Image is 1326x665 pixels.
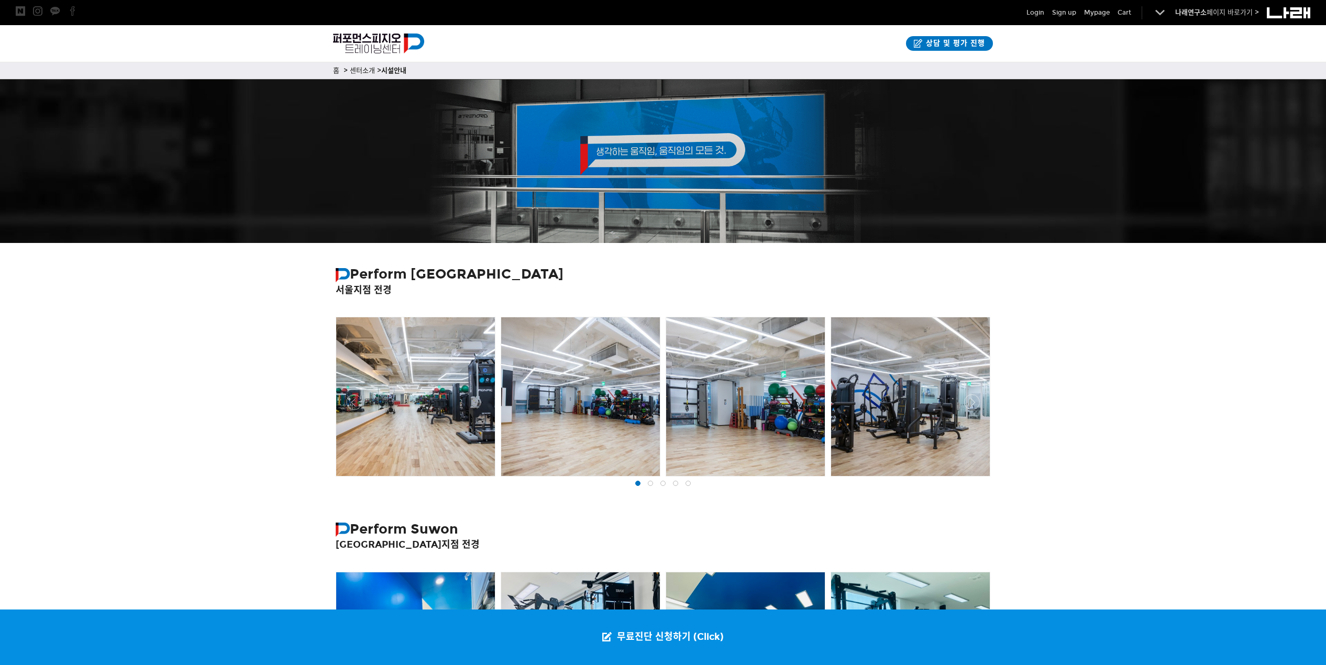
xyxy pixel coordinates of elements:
[592,609,734,665] a: 무료진단 신청하기 (Click)
[1026,7,1044,18] a: Login
[336,284,392,296] strong: 서울지점 전경
[336,539,480,550] strong: [GEOGRAPHIC_DATA]지점 전경
[381,66,406,75] strong: 시설안내
[1052,7,1076,18] a: Sign up
[333,65,993,76] p: 홈 > 센터소개 >
[1175,8,1207,17] strong: 나래연구소
[336,520,458,537] strong: Perform Suwon
[906,36,993,51] a: 상담 및 평가 진행
[336,265,563,282] strong: Perform [GEOGRAPHIC_DATA]
[1175,8,1259,17] a: 나래연구소페이지 바로가기 >
[336,523,350,537] img: 퍼포먼스피지오 심볼 로고
[923,38,985,49] span: 상담 및 평가 진행
[1084,7,1110,18] a: Mypage
[1118,7,1131,18] a: Cart
[336,268,350,282] img: 퍼포먼스피지오 심볼 로고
